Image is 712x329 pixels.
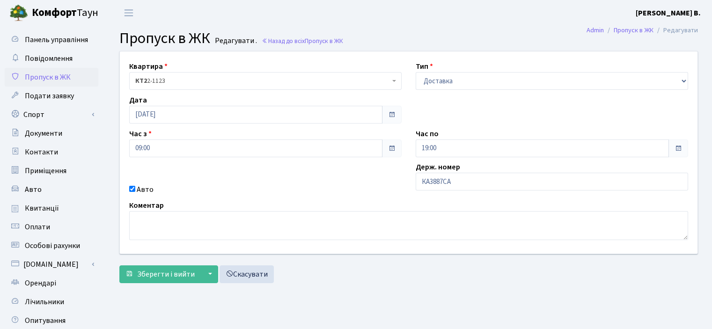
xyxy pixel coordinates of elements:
a: Панель управління [5,30,98,49]
b: КТ2 [135,76,147,86]
span: Подати заявку [25,91,74,101]
span: Повідомлення [25,53,73,64]
a: Орендарі [5,274,98,292]
span: Пропуск в ЖК [25,72,71,82]
input: AA0001AA [416,173,688,190]
label: Дата [129,95,147,106]
a: Авто [5,180,98,199]
span: Опитування [25,315,66,326]
span: <b>КТ2</b>&nbsp;&nbsp;&nbsp;2-1123 [129,72,402,90]
span: Таун [32,5,98,21]
label: Держ. номер [416,161,460,173]
span: Орендарі [25,278,56,288]
nav: breadcrumb [573,21,712,40]
span: Пропуск в ЖК [119,28,210,49]
a: Квитанції [5,199,98,218]
a: Повідомлення [5,49,98,68]
span: Документи [25,128,62,139]
a: Лічильники [5,292,98,311]
label: Авто [137,184,154,195]
a: Скасувати [220,265,274,283]
label: Коментар [129,200,164,211]
span: Авто [25,184,42,195]
a: Документи [5,124,98,143]
b: [PERSON_NAME] В. [636,8,701,18]
span: Квитанції [25,203,59,213]
img: logo.png [9,4,28,22]
a: Подати заявку [5,87,98,105]
a: Особові рахунки [5,236,98,255]
a: Admin [587,25,604,35]
a: Оплати [5,218,98,236]
button: Зберегти і вийти [119,265,201,283]
li: Редагувати [653,25,698,36]
b: Комфорт [32,5,77,20]
span: Зберегти і вийти [137,269,195,279]
a: Пропуск в ЖК [614,25,653,35]
a: Приміщення [5,161,98,180]
span: Оплати [25,222,50,232]
a: Назад до всіхПропуск в ЖК [262,37,343,45]
span: Контакти [25,147,58,157]
label: Тип [416,61,433,72]
span: Лічильники [25,297,64,307]
a: [DOMAIN_NAME] [5,255,98,274]
span: Приміщення [25,166,66,176]
a: Спорт [5,105,98,124]
label: Квартира [129,61,168,72]
a: [PERSON_NAME] В. [636,7,701,19]
a: Пропуск в ЖК [5,68,98,87]
span: Особові рахунки [25,241,80,251]
span: Панель управління [25,35,88,45]
small: Редагувати . [213,37,257,45]
button: Переключити навігацію [117,5,140,21]
span: <b>КТ2</b>&nbsp;&nbsp;&nbsp;2-1123 [135,76,390,86]
label: Час з [129,128,152,139]
a: Контакти [5,143,98,161]
label: Час по [416,128,439,139]
span: Пропуск в ЖК [305,37,343,45]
